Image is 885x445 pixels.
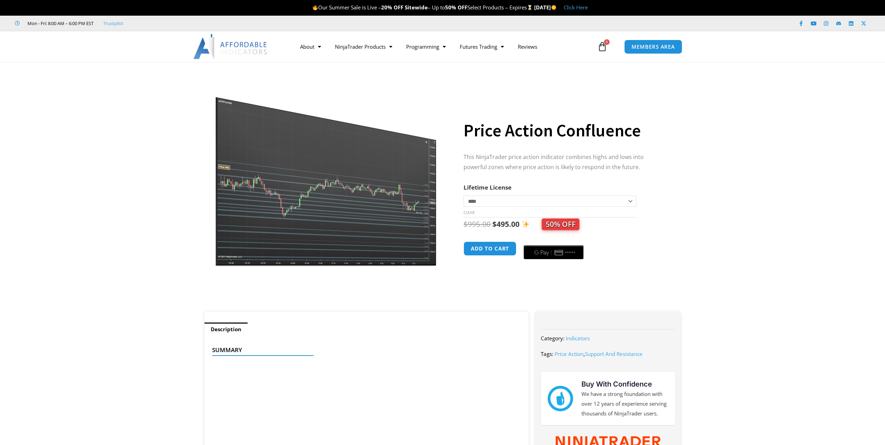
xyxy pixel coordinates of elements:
[293,39,596,55] nav: Menu
[204,323,248,336] a: Description
[534,4,557,11] strong: [DATE]
[565,250,576,255] text: ••••••
[464,153,644,171] span: This NinjaTrader price action indicator combines highs and lows into powerful zones where price a...
[522,221,529,228] img: ✨
[103,19,123,27] a: Trustpilot
[464,183,512,191] label: Lifetime License
[492,219,497,229] span: $
[381,4,403,11] strong: 20% OFF
[581,379,668,389] h3: Buy With Confidence
[527,5,532,10] img: ⌛
[212,347,516,353] h4: Summary
[26,19,94,27] span: Mon - Fri: 8:00 AM – 6:00 PM EST
[566,335,590,342] a: Indicators
[464,219,468,229] span: $
[555,350,584,357] a: Price Action
[604,39,610,45] span: 0
[564,4,588,11] a: Click Here
[445,4,467,11] strong: 50% OFF
[328,39,399,55] a: NinjaTrader Products
[587,37,618,57] a: 0
[453,39,511,55] a: Futures Trading
[524,245,584,259] button: Buy with GPay
[193,34,268,59] img: LogoAI | Affordable Indicators – NinjaTrader
[548,386,573,411] img: mark thumbs good 43913 | Affordable Indicators – NinjaTrader
[631,44,675,49] span: MEMBERS AREA
[551,5,556,10] img: 🌞
[555,350,643,357] span: ,
[581,389,668,419] p: We have a strong foundation with over 12 years of experience serving thousands of NinjaTrader users.
[464,241,516,256] button: Add to cart
[405,4,428,11] strong: Sitewide
[541,335,564,342] span: Category:
[399,39,453,55] a: Programming
[313,5,318,10] img: 🔥
[464,118,667,143] h1: Price Action Confluence
[541,350,553,357] span: Tags:
[214,74,438,267] img: Price Action Confluence 2
[293,39,328,55] a: About
[464,210,474,215] a: Clear options
[492,219,520,229] bdi: 495.00
[522,240,585,241] iframe: Secure payment input frame
[542,218,579,230] span: 50% OFF
[585,350,643,357] a: Support And Resistance
[312,4,534,11] span: Our Summer Sale is Live – – Up to Select Products – Expires
[511,39,544,55] a: Reviews
[464,219,491,229] bdi: 995.00
[624,40,682,54] a: MEMBERS AREA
